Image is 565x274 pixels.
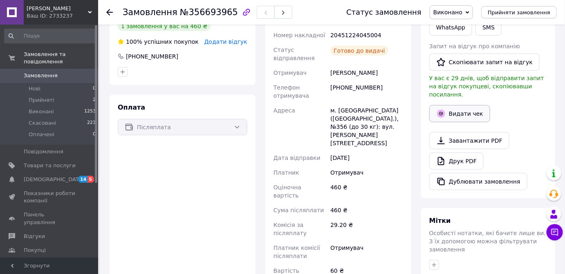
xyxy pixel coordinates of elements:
span: Замовлення [123,7,177,17]
span: Запит на відгук про компанію [429,43,520,49]
span: Товари та послуги [24,162,76,169]
span: Замовлення [24,72,58,79]
span: 5 [87,176,94,183]
button: Чат з покупцем [547,224,563,240]
div: [PHONE_NUMBER] [125,52,179,61]
span: Замовлення та повідомлення [24,51,98,65]
div: Готово до видачі [330,46,388,56]
span: Платник комісії післяплати [274,245,320,259]
span: Номер накладної [274,32,325,38]
span: Додати відгук [204,38,247,45]
span: Комісія за післяплату [274,222,307,236]
span: Показники роботи компанії [24,190,76,204]
span: Оплачені [29,131,54,138]
span: Виконані [29,108,54,115]
span: У вас є 29 днів, щоб відправити запит на відгук покупцеві, скопіювавши посилання. [429,75,544,98]
span: Сума післяплати [274,207,324,213]
div: Ваш ID: 2733237 [27,12,98,20]
span: Покупці [24,247,46,254]
span: 2 [93,97,96,104]
div: 29.20 ₴ [329,218,405,240]
span: Особисті нотатки, які бачите лише ви. З їх допомогою можна фільтрувати замовлення [429,230,546,253]
span: Оплата [118,103,145,111]
div: 460 ₴ [329,203,405,218]
span: Прийняти замовлення [488,9,550,16]
span: 0 [93,131,96,138]
span: [DEMOGRAPHIC_DATA] [24,176,84,183]
a: Друк PDF [429,153,484,170]
a: WhatsApp [429,19,472,36]
span: 0 [93,85,96,92]
span: Адреса [274,107,295,114]
span: Дата відправки [274,155,321,161]
div: [DATE] [329,150,405,165]
span: Відгуки [24,233,45,240]
span: Скасовані [29,119,56,127]
span: 223 [87,119,96,127]
span: WOOD UKRDIM [27,5,88,12]
button: Прийняти замовлення [481,6,557,18]
button: SMS [475,19,502,36]
span: Виконано [433,9,462,16]
span: Отримувач [274,70,307,76]
span: Статус відправлення [274,47,315,61]
div: м. [GEOGRAPHIC_DATA] ([GEOGRAPHIC_DATA].), №356 (до 30 кг): вул. [PERSON_NAME][STREET_ADDRESS] [329,103,405,150]
button: Скопіювати запит на відгук [429,54,540,71]
div: Отримувач [329,165,405,180]
span: №356693965 [180,7,238,17]
div: 460 ₴ [329,180,405,203]
div: Статус замовлення [346,8,422,16]
span: Платник [274,169,299,176]
span: Прийняті [29,97,54,104]
button: Видати чек [429,105,490,122]
span: Повідомлення [24,148,63,155]
div: успішних покупок [118,38,199,46]
div: [PERSON_NAME] [329,65,405,80]
span: 1253 [84,108,96,115]
button: Дублювати замовлення [429,173,527,190]
span: Оціночна вартість [274,184,301,199]
div: Повернутися назад [106,8,113,16]
span: Панель управління [24,211,76,226]
div: 1 замовлення у вас на 460 ₴ [118,21,211,31]
input: Пошук [4,29,96,43]
div: [PHONE_NUMBER] [329,80,405,103]
a: Завантажити PDF [429,132,509,149]
span: 100% [126,38,142,45]
span: 14 [78,176,87,183]
span: Телефон отримувача [274,84,309,99]
div: 20451224045004 [329,28,405,43]
span: Нові [29,85,40,92]
div: Отримувач [329,240,405,263]
span: Мітки [429,217,451,225]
